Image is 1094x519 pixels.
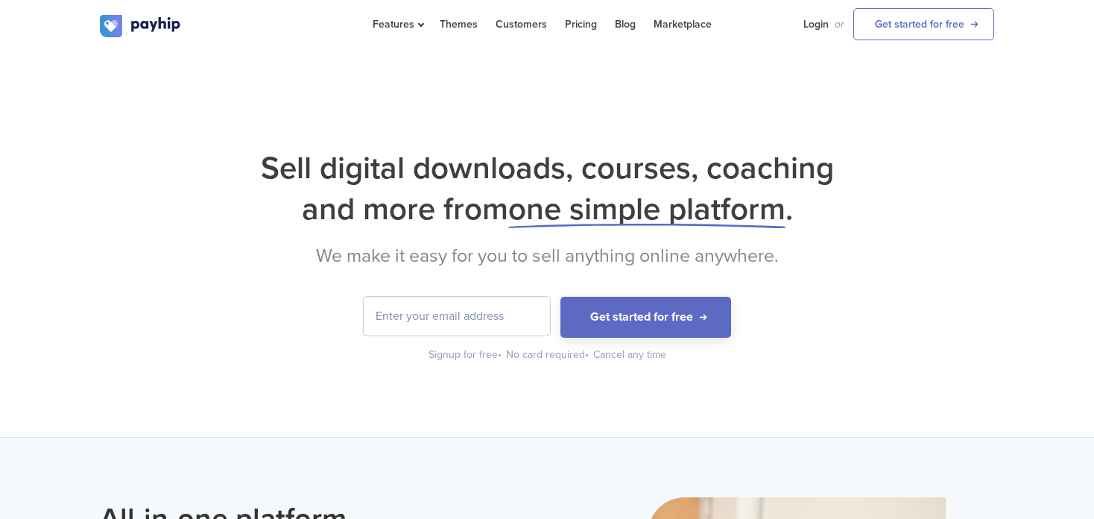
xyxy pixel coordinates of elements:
[100,15,182,37] img: logo.svg
[373,18,422,31] span: Features
[498,348,502,361] span: •
[853,8,994,40] a: Get started for free
[100,148,994,230] h1: Sell digital downloads, courses, coaching and more from
[593,347,666,362] div: Cancel any time
[585,348,589,361] span: •
[100,245,994,267] h2: We make it easy for you to sell anything online anywhere.
[508,190,785,228] span: one simple platform
[364,297,550,336] input: Enter your email address
[429,347,503,362] div: Signup for free
[785,190,793,228] span: .
[506,347,590,362] div: No card required
[560,297,731,338] button: Get started for free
